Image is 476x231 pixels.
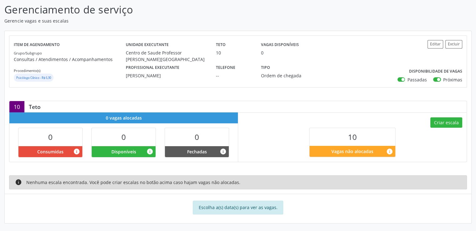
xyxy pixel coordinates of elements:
label: Item de agendamento [14,40,60,50]
label: Disponibilidade de vagas [409,67,462,76]
span: 0 [121,132,126,142]
span: 0 [48,132,53,142]
small: Grupo/Subgrupo [14,51,42,55]
p: Gerenciamento de serviço [4,2,331,18]
div: Escolha a(s) data(s) para ver as vagas. [193,201,283,214]
small: Procedimento(s) [14,68,40,73]
i: Vagas alocadas e sem marcações associadas que tiveram sua disponibilidade fechada [220,148,227,155]
button: Editar [427,40,443,49]
span: 0 [195,132,199,142]
div: 0 vagas alocadas [9,112,238,123]
p: Gerencie vagas e suas escalas [4,18,331,24]
i: Vagas alocadas e sem marcações associadas [146,148,153,155]
label: Teto [216,40,226,50]
i: Quantidade de vagas restantes do teto de vagas [386,148,393,155]
div: [PERSON_NAME] [126,72,207,79]
label: Vagas disponíveis [261,40,299,50]
div: 0 [261,49,264,56]
button: Excluir [445,40,462,49]
div: 10 [216,49,252,56]
span: Vagas não alocadas [331,148,373,155]
div: Teto [24,103,45,110]
div: 10 [9,101,24,112]
div: Nenhuma escala encontrada. Você pode criar escalas no botão acima caso hajam vagas não alocadas. [9,175,467,189]
label: Próximas [443,76,462,83]
label: Telefone [216,63,235,72]
div: Centro de Saude Professor [PERSON_NAME][GEOGRAPHIC_DATA] [126,49,207,63]
div: -- [216,72,252,79]
span: Disponíveis [111,148,136,155]
span: Consumidas [37,148,64,155]
button: Criar escala [430,117,462,128]
i: Vagas alocadas que possuem marcações associadas [73,148,80,155]
i: info [15,179,22,186]
small: Psicólogo Clínico - R$ 6,30 [16,76,51,80]
label: Passadas [407,76,427,83]
label: Tipo [261,63,270,72]
label: Profissional executante [126,63,179,72]
span: 10 [348,132,357,142]
div: Ordem de chegada [261,72,320,79]
label: Unidade executante [126,40,169,50]
p: Consultas / Atendimentos / Acompanhamentos [14,56,126,63]
span: Fechadas [187,148,207,155]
